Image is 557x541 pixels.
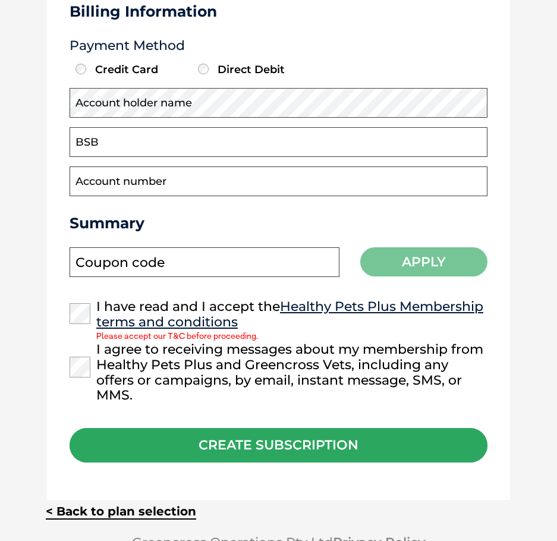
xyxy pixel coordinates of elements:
button: Apply [360,247,487,276]
label: BSB [75,135,99,150]
h3: Summary [70,214,487,232]
input: Credit Card [75,64,86,74]
label: Credit Card [73,63,192,76]
input: I agree to receiving messages about my membership from Healthy Pets Plus and Greencross Vets, inc... [70,357,90,378]
label: Please accept our T&C before proceeding. [70,332,258,345]
a: Healthy Pets Plus Membership terms and conditions [96,298,483,330]
label: Direct Debit [195,63,314,76]
input: Direct Debit [198,64,209,74]
div: CREATE SUBSCRIPTION [70,428,487,462]
input: Please accept our T&C before proceeding.I have read and I accept theHealthy Pets Plus Membership ... [70,303,90,324]
h3: Billing Information [70,2,487,20]
label: Account number [75,174,166,190]
label: I have read and I accept the [70,299,487,330]
label: I agree to receiving messages about my membership from Healthy Pets Plus and Greencross Vets, inc... [70,342,487,403]
label: Account holder name [75,96,192,111]
a: < Back to plan selection [46,504,196,519]
label: Coupon code [75,255,165,270]
h3: Payment Method [70,38,487,54]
